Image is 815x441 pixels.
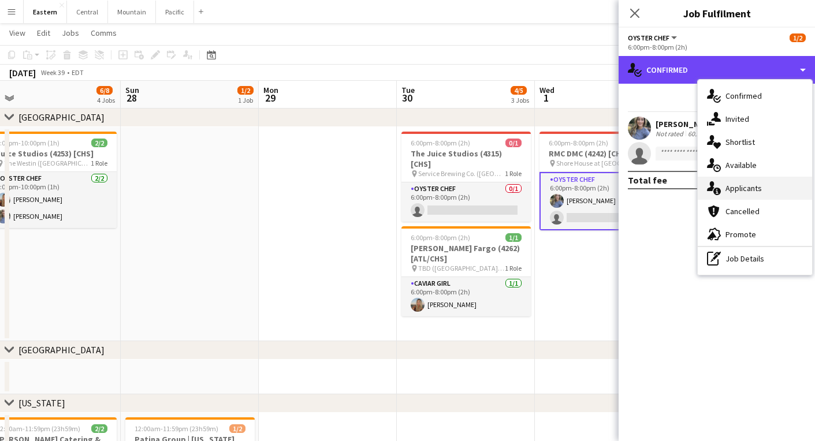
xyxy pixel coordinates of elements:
[686,129,713,138] div: 60.21mi
[32,25,55,40] a: Edit
[91,28,117,38] span: Comms
[725,229,756,240] span: Promote
[539,85,555,95] span: Wed
[505,169,522,178] span: 1 Role
[539,148,669,159] h3: RMC DMC (4242) [CHS]
[725,160,757,170] span: Available
[511,96,529,104] div: 3 Jobs
[725,137,755,147] span: Shortlist
[237,86,254,95] span: 1/2
[67,1,108,23] button: Central
[656,119,727,129] div: [PERSON_NAME]
[62,28,79,38] span: Jobs
[91,159,107,167] span: 1 Role
[656,129,686,138] div: Not rated
[725,206,760,216] span: Cancelled
[125,85,139,95] span: Sun
[619,56,815,84] div: Confirmed
[91,424,107,433] span: 2/2
[401,85,415,95] span: Tue
[86,25,121,40] a: Comms
[411,139,470,147] span: 6:00pm-8:00pm (2h)
[401,277,531,316] app-card-role: Caviar Girl1/16:00pm-8:00pm (2h)[PERSON_NAME]
[37,28,50,38] span: Edit
[5,25,30,40] a: View
[401,182,531,222] app-card-role: Oyster Chef0/16:00pm-8:00pm (2h)
[505,233,522,242] span: 1/1
[725,91,762,101] span: Confirmed
[400,91,415,104] span: 30
[97,96,115,104] div: 4 Jobs
[790,33,806,42] span: 1/2
[539,172,669,230] app-card-role: Oyster Chef1A1/26:00pm-8:00pm (2h)[PERSON_NAME]
[411,233,470,242] span: 6:00pm-8:00pm (2h)
[229,424,245,433] span: 1/2
[9,67,36,79] div: [DATE]
[401,226,531,316] app-job-card: 6:00pm-8:00pm (2h)1/1[PERSON_NAME] Fargo (4262) [ATL/CHS] TBD ([GEOGRAPHIC_DATA], [GEOGRAPHIC_DAT...
[418,264,505,272] span: TBD ([GEOGRAPHIC_DATA], [GEOGRAPHIC_DATA])
[628,174,667,186] div: Total fee
[619,6,815,21] h3: Job Fulfilment
[38,68,67,77] span: Week 39
[91,139,107,147] span: 2/2
[9,28,25,38] span: View
[262,91,278,104] span: 29
[698,247,812,270] div: Job Details
[4,159,91,167] span: The Westin ([GEOGRAPHIC_DATA], [GEOGRAPHIC_DATA])
[418,169,505,178] span: Service Brewing Co. ([GEOGRAPHIC_DATA], [GEOGRAPHIC_DATA])
[628,33,669,42] span: Oyster Chef
[549,139,608,147] span: 6:00pm-8:00pm (2h)
[72,68,84,77] div: EDT
[108,1,156,23] button: Mountain
[18,344,105,356] div: [GEOGRAPHIC_DATA]
[263,85,278,95] span: Mon
[511,86,527,95] span: 4/5
[628,33,679,42] button: Oyster Chef
[505,264,522,272] span: 1 Role
[401,132,531,222] app-job-card: 6:00pm-8:00pm (2h)0/1The Juice Studios (4315) [CHS] Service Brewing Co. ([GEOGRAPHIC_DATA], [GEOG...
[18,397,65,409] div: [US_STATE]
[556,159,643,167] span: Shore House at [GEOGRAPHIC_DATA] ([GEOGRAPHIC_DATA], [GEOGRAPHIC_DATA])
[156,1,194,23] button: Pacific
[628,43,806,51] div: 6:00pm-8:00pm (2h)
[725,114,749,124] span: Invited
[725,183,762,193] span: Applicants
[96,86,113,95] span: 6/8
[57,25,84,40] a: Jobs
[538,91,555,104] span: 1
[401,148,531,169] h3: The Juice Studios (4315) [CHS]
[539,132,669,230] app-job-card: 6:00pm-8:00pm (2h)1/2RMC DMC (4242) [CHS] Shore House at [GEOGRAPHIC_DATA] ([GEOGRAPHIC_DATA], [G...
[135,424,218,433] span: 12:00am-11:59pm (23h59m)
[24,1,67,23] button: Eastern
[505,139,522,147] span: 0/1
[18,111,105,123] div: [GEOGRAPHIC_DATA]
[401,243,531,264] h3: [PERSON_NAME] Fargo (4262) [ATL/CHS]
[238,96,253,104] div: 1 Job
[124,91,139,104] span: 28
